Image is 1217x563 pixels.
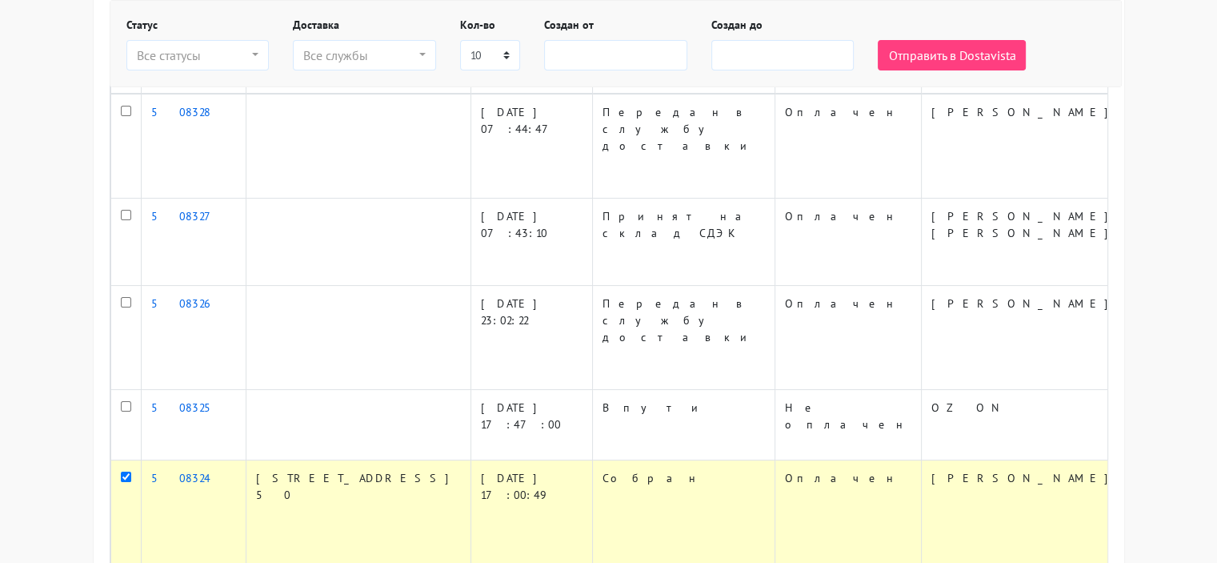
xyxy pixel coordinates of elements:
button: Все статусы [126,40,270,70]
div: Все статусы [137,46,250,65]
div: Все службы [303,46,416,65]
a: 508328 [151,105,210,119]
button: Все службы [293,40,436,70]
td: Оплачен [775,94,921,199]
td: Передан в службу доставки [592,286,775,390]
td: [PERSON_NAME] [921,286,1130,390]
td: Оплачен [775,286,921,390]
td: [DATE] 07:43:10 [470,199,592,286]
label: Доставка [293,17,339,34]
td: В пути [592,390,775,460]
td: Передан в службу доставки [592,94,775,199]
button: Отправить в Dostavista [878,40,1026,70]
td: [DATE] 17:47:00 [470,390,592,460]
td: OZON [921,390,1130,460]
td: Не оплачен [775,390,921,460]
a: 508324 [151,471,210,485]
a: 508326 [151,296,236,311]
td: Принят на склад СДЭК [592,199,775,286]
label: Кол-во [460,17,495,34]
td: [DATE] 23:02:22 [470,286,592,390]
td: [PERSON_NAME] [PERSON_NAME] [921,199,1130,286]
td: [DATE] 07:44:47 [470,94,592,199]
td: [PERSON_NAME] [921,94,1130,199]
a: 508325 [151,400,232,415]
label: Создан до [711,17,763,34]
td: Оплачен [775,199,921,286]
a: 508327 [151,209,225,223]
label: Создан от [544,17,594,34]
label: Статус [126,17,158,34]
